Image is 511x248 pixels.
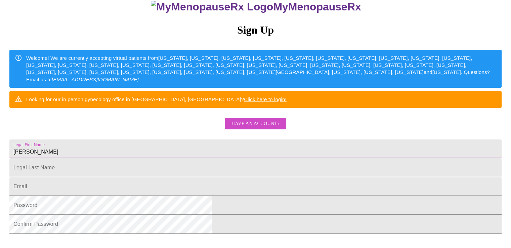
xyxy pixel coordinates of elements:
h3: Sign Up [9,24,502,36]
button: Have an account? [225,118,286,130]
h3: MyMenopauseRx [10,1,502,13]
div: Looking for our in person gynecology office in [GEOGRAPHIC_DATA], [GEOGRAPHIC_DATA]? [26,93,287,106]
div: Welcome! We are currently accepting virtual patients from [US_STATE], [US_STATE], [US_STATE], [US... [26,52,496,86]
em: [EMAIL_ADDRESS][DOMAIN_NAME] [52,77,139,82]
a: Click here to login! [244,96,287,102]
a: Have an account? [223,125,288,131]
span: Have an account? [231,120,280,128]
img: MyMenopauseRx Logo [151,1,273,13]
